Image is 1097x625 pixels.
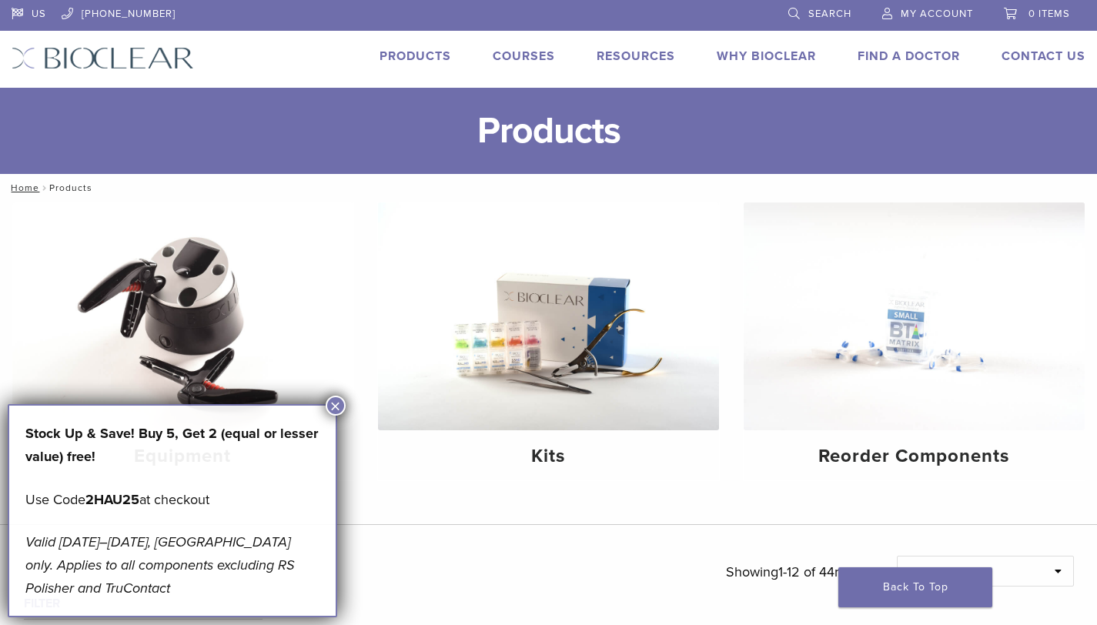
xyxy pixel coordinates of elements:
[12,202,353,480] a: Equipment
[390,443,707,470] h4: Kits
[744,202,1085,480] a: Reorder Components
[726,556,874,588] p: Showing results
[39,184,49,192] span: /
[378,202,719,430] img: Kits
[901,8,973,20] span: My Account
[6,182,39,193] a: Home
[25,488,319,511] p: Use Code at checkout
[25,533,295,597] em: Valid [DATE]–[DATE], [GEOGRAPHIC_DATA] only. Applies to all components excluding RS Polisher and ...
[380,48,451,64] a: Products
[838,567,992,607] a: Back To Top
[85,491,139,508] strong: 2HAU25
[12,202,353,430] img: Equipment
[25,425,318,465] strong: Stock Up & Save! Buy 5, Get 2 (equal or lesser value) free!
[1028,8,1070,20] span: 0 items
[326,396,346,416] button: Close
[744,202,1085,430] img: Reorder Components
[378,202,719,480] a: Kits
[717,48,816,64] a: Why Bioclear
[858,48,960,64] a: Find A Doctor
[1002,48,1085,64] a: Contact Us
[778,563,834,580] span: 1-12 of 44
[597,48,675,64] a: Resources
[756,443,1072,470] h4: Reorder Components
[493,48,555,64] a: Courses
[808,8,851,20] span: Search
[12,47,194,69] img: Bioclear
